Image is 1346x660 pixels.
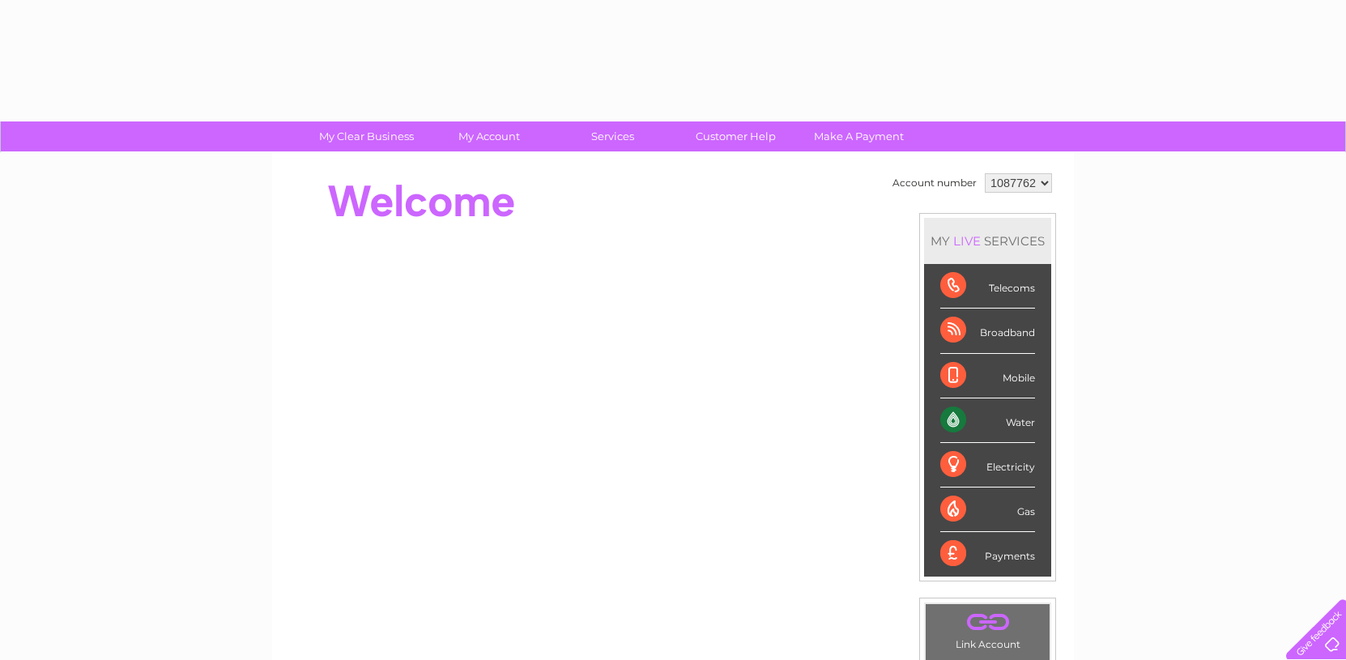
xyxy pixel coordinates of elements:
[792,121,926,151] a: Make A Payment
[669,121,803,151] a: Customer Help
[940,309,1035,353] div: Broadband
[930,608,1046,637] a: .
[940,264,1035,309] div: Telecoms
[940,488,1035,532] div: Gas
[940,443,1035,488] div: Electricity
[924,218,1051,264] div: MY SERVICES
[940,532,1035,576] div: Payments
[950,233,984,249] div: LIVE
[423,121,556,151] a: My Account
[925,603,1050,654] td: Link Account
[300,121,433,151] a: My Clear Business
[940,398,1035,443] div: Water
[546,121,679,151] a: Services
[888,169,981,197] td: Account number
[940,354,1035,398] div: Mobile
